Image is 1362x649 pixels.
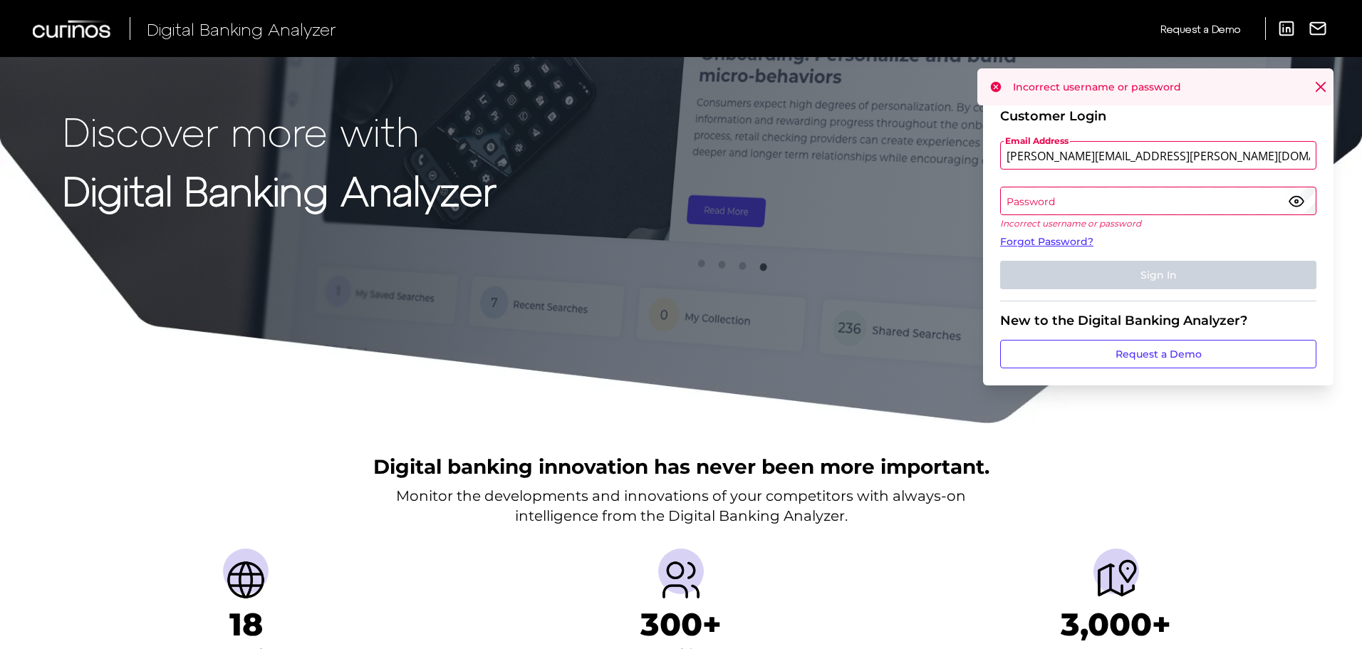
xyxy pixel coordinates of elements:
[1061,606,1171,643] h1: 3,000+
[1160,17,1240,41] a: Request a Demo
[658,557,704,603] img: Providers
[1000,340,1316,368] a: Request a Demo
[1000,234,1316,249] a: Forgot Password?
[1000,313,1316,328] div: New to the Digital Banking Analyzer?
[1000,261,1316,289] button: Sign In
[1093,557,1139,603] img: Journeys
[1000,108,1316,124] div: Customer Login
[396,486,966,526] p: Monitor the developments and innovations of your competitors with always-on intelligence from the...
[33,20,113,38] img: Curinos
[977,68,1334,105] div: Incorrect username or password
[1004,135,1070,147] span: Email Address
[1000,218,1316,229] p: Incorrect username or password
[373,453,989,480] h2: Digital banking innovation has never been more important.
[63,108,497,153] p: Discover more with
[63,166,497,214] strong: Digital Banking Analyzer
[229,606,263,643] h1: 18
[223,557,269,603] img: Countries
[1160,23,1240,35] span: Request a Demo
[1001,188,1315,214] label: Password
[640,606,722,643] h1: 300+
[147,19,336,39] span: Digital Banking Analyzer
